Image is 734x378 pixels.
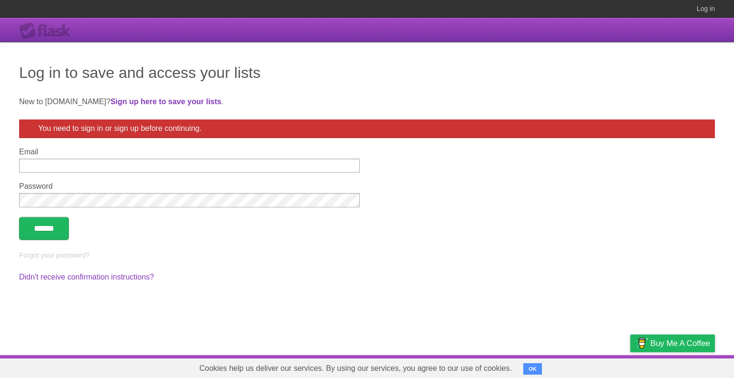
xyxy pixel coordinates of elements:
a: Sign up here to save your lists [110,97,221,106]
button: OK [523,363,542,375]
a: Buy me a coffee [630,335,715,352]
a: Privacy [618,357,643,376]
a: Developers [535,357,573,376]
a: Terms [585,357,606,376]
p: New to [DOMAIN_NAME]? . [19,96,715,108]
div: Flask [19,22,76,40]
a: Suggest a feature [655,357,715,376]
h1: Log in to save and access your lists [19,61,715,84]
a: About [503,357,523,376]
img: Buy me a coffee [635,335,648,351]
div: You need to sign in or sign up before continuing. [19,119,715,138]
a: Forgot your password? [19,251,89,259]
a: Didn't receive confirmation instructions? [19,273,154,281]
span: Cookies help us deliver our services. By using our services, you agree to our use of cookies. [190,359,521,378]
label: Password [19,182,360,191]
label: Email [19,148,360,156]
span: Buy me a coffee [650,335,710,352]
